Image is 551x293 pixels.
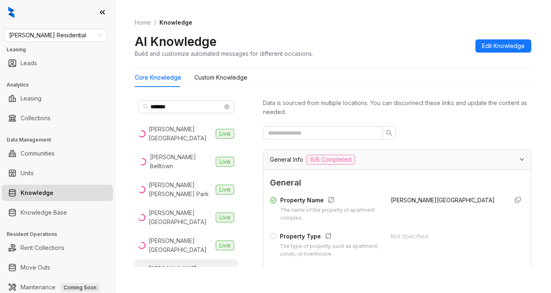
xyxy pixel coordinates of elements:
[2,55,113,71] li: Leads
[133,18,152,27] a: Home
[280,196,381,206] div: Property Name
[263,98,531,117] div: Data is sourced from multiple locations. You can disconnect these links and update the content as...
[21,55,37,71] a: Leads
[475,39,531,53] button: Edit Knowledge
[149,125,212,143] div: [PERSON_NAME] [GEOGRAPHIC_DATA]
[135,34,217,49] h2: AI Knowledge
[2,145,113,162] li: Communities
[270,155,303,164] span: General Info
[519,157,524,162] span: expanded
[60,283,100,292] span: Coming Soon
[2,165,113,181] li: Units
[2,110,113,126] li: Collections
[270,176,524,189] span: General
[8,7,14,18] img: logo
[149,181,212,199] div: [PERSON_NAME] [PERSON_NAME] Park
[21,90,41,107] a: Leasing
[391,232,502,241] div: Not Specified
[9,29,102,41] span: Griffis Residential
[2,204,113,221] li: Knowledge Base
[21,165,34,181] a: Units
[194,73,247,82] div: Custom Knowledge
[7,46,115,53] h3: Leasing
[216,129,234,139] span: Live
[21,185,53,201] a: Knowledge
[7,136,115,144] h3: Data Management
[150,153,212,171] div: [PERSON_NAME] Belltown
[2,240,113,256] li: Rent Collections
[2,185,113,201] li: Knowledge
[21,240,65,256] a: Rent Collections
[386,130,392,136] span: search
[21,259,50,276] a: Move Outs
[307,155,355,165] span: 6/8 Completed
[482,41,525,50] span: Edit Knowledge
[159,19,192,26] span: Knowledge
[216,157,234,167] span: Live
[149,264,212,282] div: [PERSON_NAME][GEOGRAPHIC_DATA]
[21,110,51,126] a: Collections
[149,208,212,227] div: [PERSON_NAME][GEOGRAPHIC_DATA]
[7,231,115,238] h3: Resident Operations
[224,104,229,109] span: close-circle
[280,232,381,243] div: Property Type
[135,73,181,82] div: Core Knowledge
[2,259,113,276] li: Move Outs
[216,185,234,195] span: Live
[216,213,234,222] span: Live
[154,18,156,27] li: /
[391,197,495,204] span: [PERSON_NAME][GEOGRAPHIC_DATA]
[280,206,381,222] div: The name of the property or apartment complex.
[263,150,531,169] div: General Info6/8 Completed
[149,236,212,254] div: [PERSON_NAME][GEOGRAPHIC_DATA]
[21,145,55,162] a: Communities
[7,81,115,89] h3: Analytics
[143,104,149,110] span: search
[21,204,67,221] a: Knowledge Base
[216,240,234,250] span: Live
[2,90,113,107] li: Leasing
[135,49,313,58] div: Build and customize automated messages for different occasions.
[280,243,381,258] div: The type of property, such as apartment, condo, or townhouse.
